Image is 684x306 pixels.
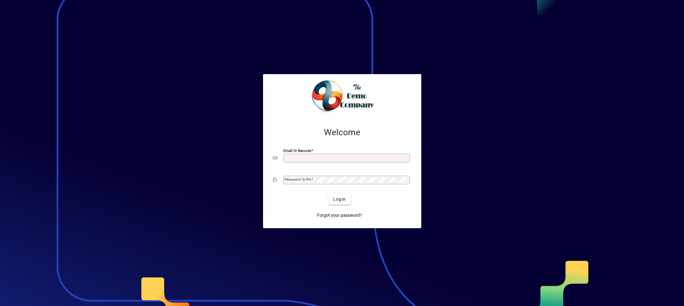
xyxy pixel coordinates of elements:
span: Login [333,196,346,203]
a: Forgot your password? [315,210,364,221]
h2: Welcome [273,127,411,138]
mat-label: Password or Pin [285,177,311,182]
mat-label: Email or Barcode [283,149,311,153]
span: Forgot your password? [317,212,362,219]
button: Login [328,194,351,205]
